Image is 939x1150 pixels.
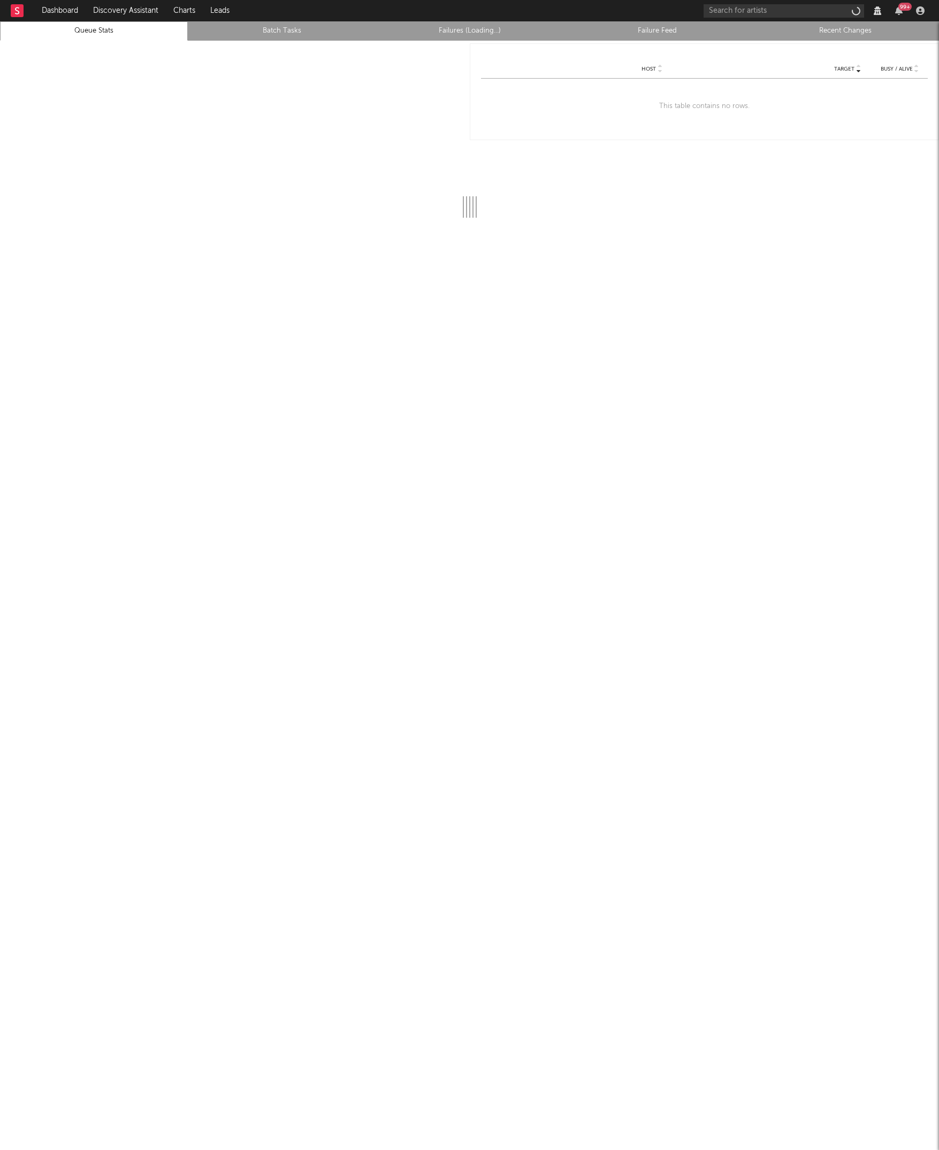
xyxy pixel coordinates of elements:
span: Busy / Alive [881,66,913,72]
a: Queue Stats [6,25,182,37]
div: 99 + [898,3,912,11]
a: Recent Changes [757,25,933,37]
a: Batch Tasks [194,25,370,37]
span: Host [642,66,656,72]
a: Failure Feed [569,25,745,37]
input: Search for artists [704,4,864,18]
a: Failures (Loading...) [381,25,558,37]
div: This table contains no rows. [481,79,928,134]
span: Target [834,66,854,72]
button: 99+ [895,6,903,15]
